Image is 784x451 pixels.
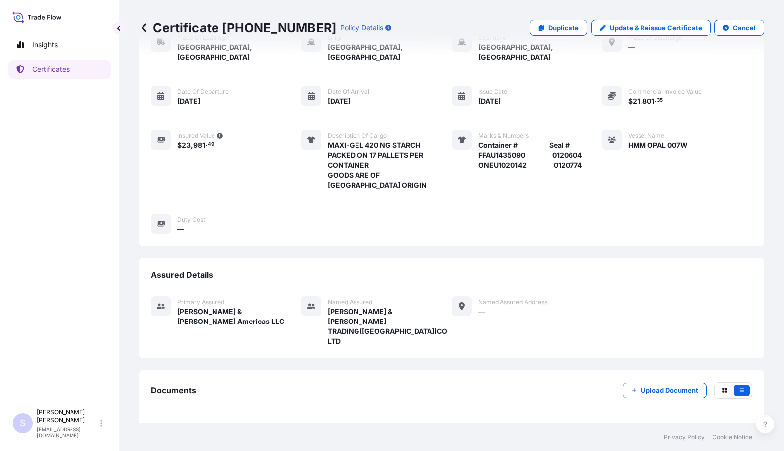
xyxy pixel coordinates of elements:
span: Documents [151,386,196,395]
span: Container # Seal # FFAU1435090 0120604 ONEU1020142 0120774 [478,140,582,170]
span: Vessel Name [628,132,664,140]
a: Update & Reissue Certificate [591,20,711,36]
p: Cancel [733,23,756,33]
span: $ [628,98,633,105]
p: Update & Reissue Certificate [610,23,702,33]
span: Description of cargo [328,132,387,140]
span: Duty Cost [177,216,205,224]
p: Certificate [PHONE_NUMBER] [139,20,336,36]
span: . [206,143,207,146]
span: Named Assured Address [478,298,547,306]
a: Duplicate [530,20,587,36]
a: Cookie Notice [713,433,752,441]
span: Issue Date [478,88,507,96]
button: Upload Document [623,383,707,398]
p: [EMAIL_ADDRESS][DOMAIN_NAME] [37,426,98,438]
span: 981 [193,142,205,149]
span: [DATE] [478,96,501,106]
span: [PERSON_NAME] & [PERSON_NAME] Americas LLC [177,307,301,326]
span: MAXI-GEL 420 NG STARCH PACKED ON 17 PALLETS PER CONTAINER GOODS ARE OF [GEOGRAPHIC_DATA] ORIGIN [328,140,452,190]
p: Duplicate [548,23,579,33]
span: . [655,99,656,102]
p: Policy Details [340,23,383,33]
span: Commercial Invoice Value [628,88,702,96]
span: 21 [633,98,640,105]
a: Certificates [8,60,111,79]
span: $ [177,142,182,149]
span: 801 [642,98,654,105]
span: Named Assured [328,298,372,306]
span: 23 [182,142,191,149]
span: Insured Value [177,132,215,140]
span: Marks & Numbers [478,132,529,140]
span: 49 [208,143,214,146]
span: HMM OPAL 007W [628,140,688,150]
span: Primary assured [177,298,224,306]
span: [DATE] [177,96,200,106]
p: Insights [32,40,58,50]
span: 35 [657,99,663,102]
p: [PERSON_NAME] [PERSON_NAME] [37,408,98,424]
span: Date of departure [177,88,229,96]
a: Insights [8,35,111,55]
span: — [478,307,485,317]
span: , [191,142,193,149]
span: S [20,418,26,428]
span: [DATE] [328,96,351,106]
span: Assured Details [151,270,213,280]
span: Date of arrival [328,88,369,96]
span: [PERSON_NAME] & [PERSON_NAME] TRADING([GEOGRAPHIC_DATA])CO LTD [328,307,452,346]
p: Certificates [32,64,70,74]
button: Cancel [714,20,764,36]
a: Privacy Policy [664,433,705,441]
span: , [640,98,642,105]
p: Upload Document [641,386,698,395]
span: — [177,224,184,234]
